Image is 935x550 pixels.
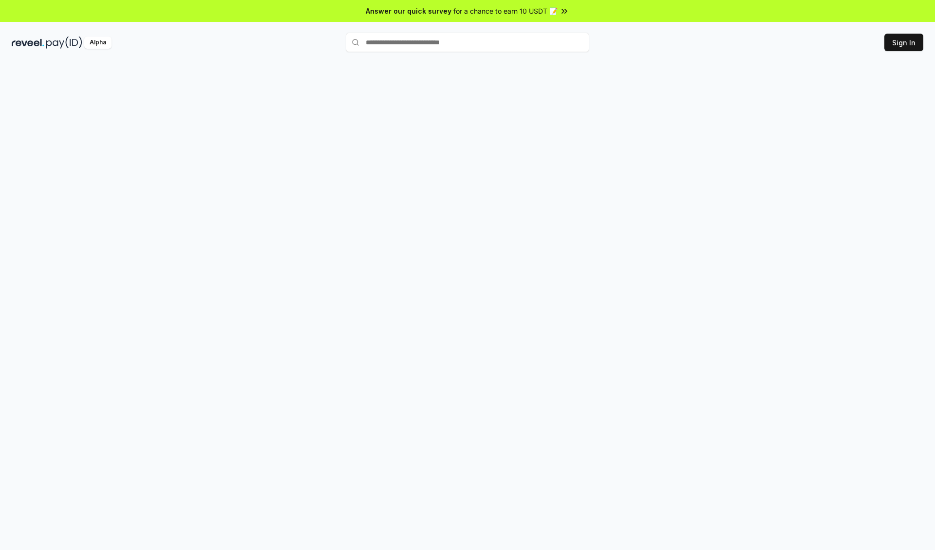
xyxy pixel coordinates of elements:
img: reveel_dark [12,37,44,49]
img: pay_id [46,37,82,49]
button: Sign In [884,34,923,51]
div: Alpha [84,37,112,49]
span: Answer our quick survey [366,6,451,16]
span: for a chance to earn 10 USDT 📝 [453,6,558,16]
